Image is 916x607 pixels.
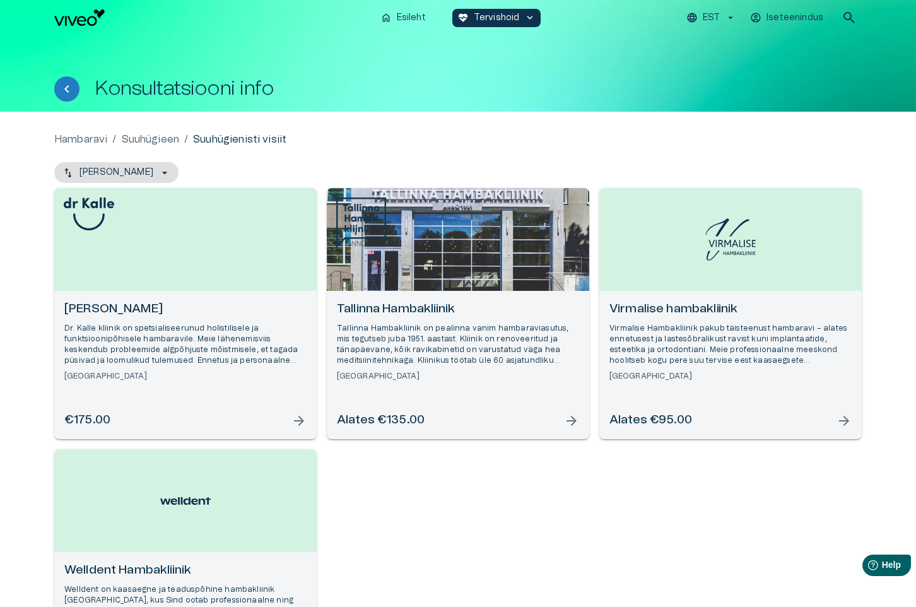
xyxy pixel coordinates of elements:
a: Navigate to homepage [54,9,370,26]
h6: Welldent Hambakliinik [64,562,307,579]
button: homeEsileht [375,9,432,27]
h6: Alates €95.00 [609,412,692,429]
p: Tallinna Hambakliinik on pealinna vanim hambaraviasutus, mis tegutseb juba 1951. aastast. Kliinik... [337,323,579,367]
span: keyboard_arrow_down [524,12,536,23]
a: Open selected supplier available booking dates [54,188,317,439]
h6: [PERSON_NAME] [64,301,307,318]
button: Tagasi [54,76,79,102]
button: ecg_heartTervishoidkeyboard_arrow_down [452,9,541,27]
p: Tervishoid [474,11,520,25]
p: Esileht [397,11,426,25]
h6: Alates €135.00 [337,412,425,429]
h6: Tallinna Hambakliinik [337,301,579,318]
p: EST [703,11,720,25]
p: Virmalise Hambakliinik pakub täisteenust hambaravi – alates ennetusest ja lastesõbralikust ravist... [609,323,852,367]
iframe: Help widget launcher [818,550,916,585]
a: Open selected supplier available booking dates [327,188,589,439]
span: arrow_forward [564,413,579,428]
img: Virmalise hambakliinik logo [705,218,756,261]
h6: [GEOGRAPHIC_DATA] [609,371,852,382]
img: dr Kalle logo [64,197,114,230]
p: Iseteenindus [766,11,823,25]
button: open search modal [837,5,862,30]
h6: Virmalise hambakliinik [609,301,852,318]
p: / [184,132,188,147]
p: / [112,132,116,147]
p: Dr. Kalle kliinik on spetsialiseerunud holistilisele ja funktsioonipõhisele hambaravile. Meie läh... [64,323,307,367]
a: Open selected supplier available booking dates [599,188,862,439]
span: search [842,10,857,25]
h6: [GEOGRAPHIC_DATA] [337,371,579,382]
img: Viveo logo [54,9,105,26]
a: Suuhügieen [122,132,180,147]
span: home [380,12,392,23]
a: Hambaravi [54,132,107,147]
span: arrow_forward [291,413,307,428]
h1: Konsultatsiooni info [95,78,274,100]
img: Tallinna Hambakliinik logo [336,197,386,248]
p: Suuhügienisti visiit [193,132,286,147]
p: [PERSON_NAME] [79,166,153,179]
button: Iseteenindus [748,9,826,27]
h6: [GEOGRAPHIC_DATA] [64,371,307,382]
button: EST [684,9,738,27]
button: [PERSON_NAME] [54,162,179,183]
span: ecg_heart [457,12,469,23]
span: arrow_forward [837,413,852,428]
h6: €175.00 [64,412,110,429]
img: Welldent Hambakliinik logo [160,491,211,511]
